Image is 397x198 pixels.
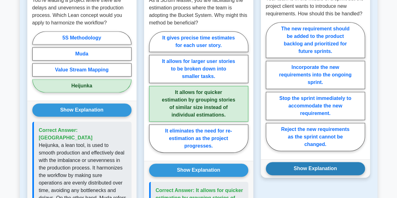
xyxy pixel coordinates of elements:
label: 5S Methodology [32,31,131,44]
button: Show Explanation [266,162,365,175]
label: Value Stream Mapping [32,63,131,76]
label: Muda [32,47,131,60]
label: The new requirement should be added to the product backlog and prioritized for future sprints. [266,22,365,58]
label: Incorporate the new requirements into the ongoing sprint. [266,61,365,89]
label: Heijunka [32,79,131,92]
button: Show Explanation [149,164,248,177]
label: It gives precise time estimates for each user story. [149,31,248,52]
label: Reject the new requirements as the sprint cannot be changed. [266,123,365,151]
label: It eliminates the need for re-estimation as the project progresses. [149,124,248,153]
label: It allows for quicker estimation by grouping stories of similar size instead of individual estima... [149,86,248,122]
label: Stop the sprint immediately to accommodate the new requirement. [266,92,365,120]
label: It allows for larger user stories to be broken down into smaller tasks. [149,55,248,83]
button: Show Explanation [32,103,131,117]
span: Correct Answer: [GEOGRAPHIC_DATA] [39,128,93,140]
